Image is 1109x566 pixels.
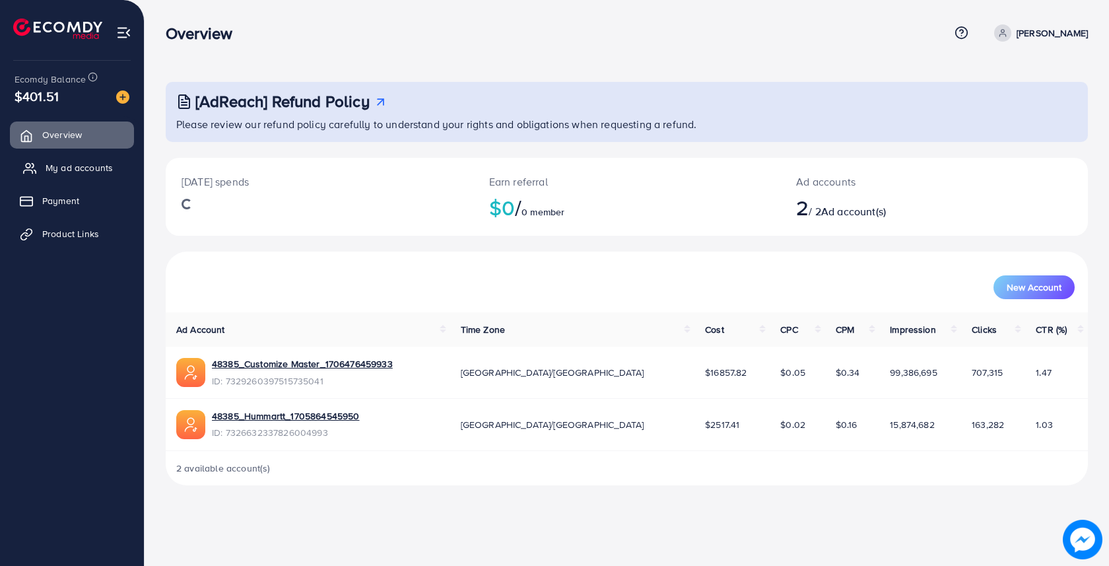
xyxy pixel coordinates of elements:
[780,418,805,431] span: $0.02
[705,323,724,336] span: Cost
[796,195,995,220] h2: / 2
[212,426,359,439] span: ID: 7326632337826004993
[461,366,644,379] span: [GEOGRAPHIC_DATA]/[GEOGRAPHIC_DATA]
[989,24,1088,42] a: [PERSON_NAME]
[176,116,1080,132] p: Please review our refund policy carefully to understand your rights and obligations when requesti...
[972,366,1003,379] span: 707,315
[461,323,505,336] span: Time Zone
[42,227,99,240] span: Product Links
[780,323,797,336] span: CPC
[993,275,1075,299] button: New Account
[13,18,102,39] img: logo
[521,205,564,219] span: 0 member
[10,221,134,247] a: Product Links
[461,418,644,431] span: [GEOGRAPHIC_DATA]/[GEOGRAPHIC_DATA]
[176,323,225,336] span: Ad Account
[195,92,370,111] h3: [AdReach] Refund Policy
[836,366,860,379] span: $0.34
[489,195,765,220] h2: $0
[15,73,86,86] span: Ecomdy Balance
[796,174,995,190] p: Ad accounts
[515,192,521,223] span: /
[42,128,82,141] span: Overview
[10,188,134,214] a: Payment
[1017,25,1088,41] p: [PERSON_NAME]
[489,174,765,190] p: Earn referral
[166,24,243,43] h3: Overview
[705,418,739,431] span: $2517.41
[1007,283,1061,292] span: New Account
[176,358,205,387] img: ic-ads-acc.e4c84228.svg
[116,25,131,40] img: menu
[212,357,393,371] a: 48385_Customize Master_1706476459933
[972,418,1004,431] span: 163,282
[972,323,997,336] span: Clicks
[890,366,937,379] span: 99,386,695
[10,122,134,148] a: Overview
[836,418,857,431] span: $0.16
[212,409,359,423] a: 48385_Hummartt_1705864545950
[836,323,854,336] span: CPM
[821,204,886,219] span: Ad account(s)
[176,462,271,475] span: 2 available account(s)
[15,87,59,106] span: $401.51
[890,418,935,431] span: 15,874,682
[42,194,79,207] span: Payment
[176,410,205,439] img: ic-ads-acc.e4c84228.svg
[1036,366,1052,379] span: 1.47
[890,323,936,336] span: Impression
[796,192,809,223] span: 2
[1036,418,1053,431] span: 1.03
[116,90,129,104] img: image
[46,161,113,174] span: My ad accounts
[212,374,393,388] span: ID: 7329260397515735041
[705,366,747,379] span: $16857.82
[10,155,134,181] a: My ad accounts
[1036,323,1067,336] span: CTR (%)
[1063,520,1102,559] img: image
[780,366,805,379] span: $0.05
[182,174,457,190] p: [DATE] spends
